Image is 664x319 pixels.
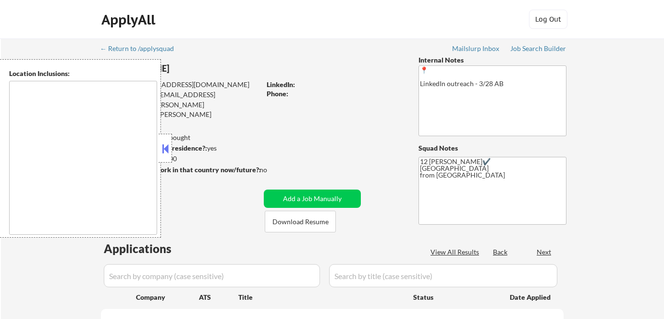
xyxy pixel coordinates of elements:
div: ATS [199,293,238,302]
div: $60,000 [100,154,260,164]
div: Job Search Builder [510,45,566,52]
strong: LinkedIn: [267,80,295,89]
div: Internal Notes [418,55,566,65]
div: Squad Notes [418,143,566,153]
div: [EMAIL_ADDRESS][DOMAIN_NAME] [101,90,260,109]
div: Location Inclusions: [9,69,157,78]
div: Date Applied [510,293,552,302]
div: Next [537,247,552,257]
div: Title [238,293,404,302]
div: ApplyAll [101,12,158,28]
div: Back [493,247,508,257]
div: Applications [104,243,199,255]
strong: Will need Visa to work in that country now/future?: [101,166,261,174]
input: Search by title (case sensitive) [329,264,557,287]
div: [PERSON_NAME] [101,63,298,75]
strong: Phone: [267,89,288,98]
div: Mailslurp Inbox [452,45,500,52]
a: Mailslurp Inbox [452,45,500,54]
div: ← Return to /applysquad [100,45,183,52]
div: Company [136,293,199,302]
div: [EMAIL_ADDRESS][DOMAIN_NAME] [101,80,260,89]
div: [PERSON_NAME][EMAIL_ADDRESS][PERSON_NAME][DOMAIN_NAME] [101,100,260,128]
div: no [259,165,287,175]
div: Status [413,288,496,306]
input: Search by company (case sensitive) [104,264,320,287]
a: ← Return to /applysquad [100,45,183,54]
button: Download Resume [265,211,336,232]
button: Add a Job Manually [264,190,361,208]
div: View All Results [430,247,482,257]
div: yes [100,143,258,153]
button: Log Out [529,10,567,29]
div: 116 sent / 220 bought [100,133,260,142]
